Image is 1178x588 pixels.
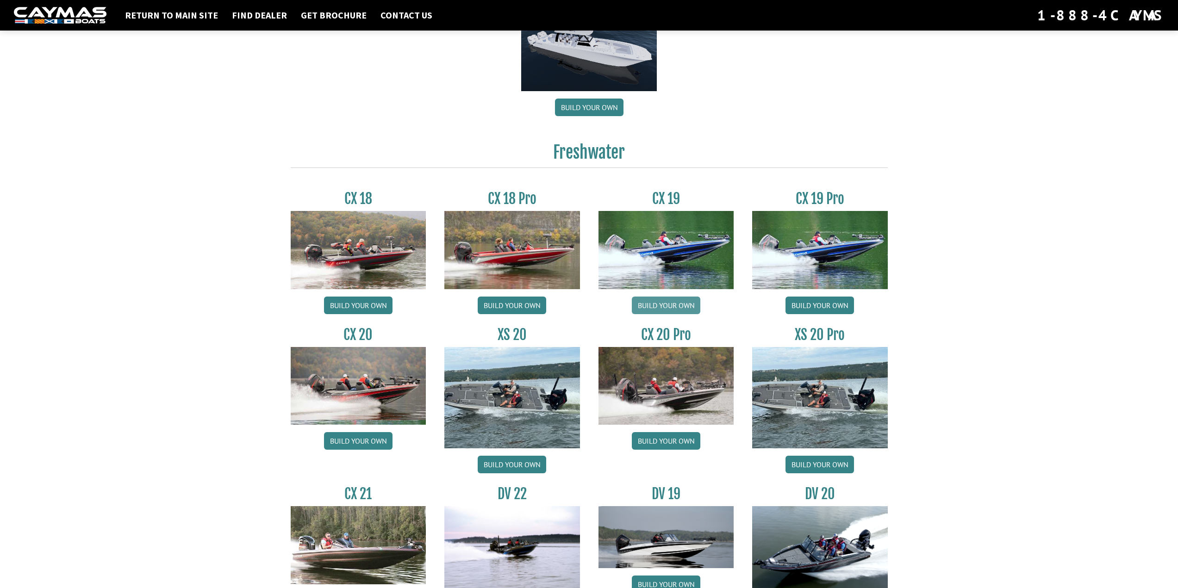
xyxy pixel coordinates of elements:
h3: DV 20 [752,485,888,502]
a: Build your own [632,297,700,314]
h2: Freshwater [291,142,888,168]
img: XS_20_resized.jpg [444,347,580,448]
a: Get Brochure [296,9,371,21]
a: Return to main site [120,9,223,21]
img: CX19_thumbnail.jpg [598,211,734,289]
img: 44ct_background.png [521,9,657,92]
img: white-logo-c9c8dbefe5ff5ceceb0f0178aa75bf4bb51f6bca0971e226c86eb53dfe498488.png [14,7,106,24]
h3: DV 19 [598,485,734,502]
h3: CX 20 Pro [598,326,734,343]
a: Build your own [478,456,546,473]
h3: CX 21 [291,485,426,502]
img: dv-19-ban_from_website_for_caymas_connect.png [598,506,734,568]
img: CX-20_thumbnail.jpg [291,347,426,425]
img: XS_20_resized.jpg [752,347,888,448]
a: Build your own [632,432,700,450]
a: Build your own [785,297,854,314]
img: CX-20Pro_thumbnail.jpg [598,347,734,425]
a: Find Dealer [227,9,292,21]
h3: CX 18 [291,190,426,207]
h3: DV 22 [444,485,580,502]
a: Build your own [324,297,393,314]
h3: CX 19 Pro [752,190,888,207]
a: Build your own [478,297,546,314]
h3: XS 20 [444,326,580,343]
h3: CX 18 Pro [444,190,580,207]
img: CX-18S_thumbnail.jpg [291,211,426,289]
h3: CX 20 [291,326,426,343]
a: Build your own [324,432,393,450]
img: CX21_thumb.jpg [291,506,426,584]
a: Contact Us [376,9,437,21]
img: CX-18SS_thumbnail.jpg [444,211,580,289]
img: CX19_thumbnail.jpg [752,211,888,289]
div: 1-888-4CAYMAS [1037,5,1164,25]
h3: XS 20 Pro [752,326,888,343]
h3: CX 19 [598,190,734,207]
a: Build your own [785,456,854,473]
a: Build your own [555,99,623,116]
